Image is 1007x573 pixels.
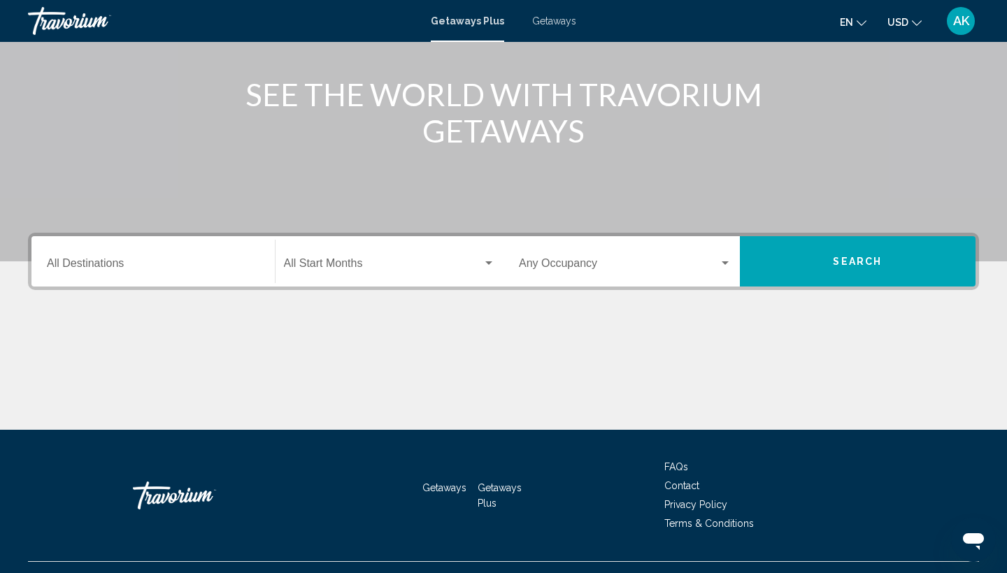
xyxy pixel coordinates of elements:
a: Travorium [133,474,273,516]
a: Getaways Plus [478,482,522,509]
span: AK [953,14,969,28]
a: Terms & Conditions [664,518,754,529]
span: Search [833,256,882,268]
span: en [840,17,853,28]
a: Privacy Policy [664,499,727,510]
button: Change currency [887,12,922,32]
button: Change language [840,12,866,32]
h1: SEE THE WORLD WITH TRAVORIUM GETAWAYS [241,76,766,149]
span: USD [887,17,908,28]
a: FAQs [664,461,688,472]
a: Getaways [532,15,576,27]
a: Getaways [422,482,466,493]
iframe: Кнопка запуска окна обмена сообщениями [951,517,996,562]
button: User Menu [943,6,979,36]
a: Travorium [28,7,417,35]
a: Getaways Plus [431,15,504,27]
button: Search [740,236,976,286]
a: Contact [664,480,699,491]
div: Search widget [31,236,976,286]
